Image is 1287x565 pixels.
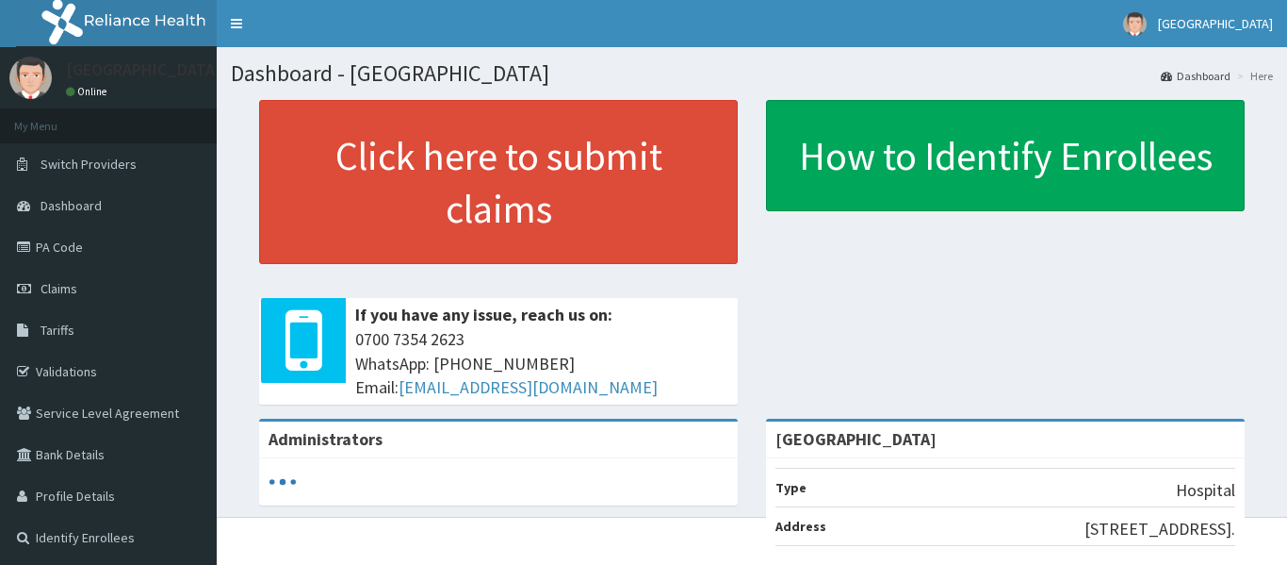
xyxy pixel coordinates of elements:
[66,85,111,98] a: Online
[1161,68,1230,84] a: Dashboard
[41,156,137,173] span: Switch Providers
[41,197,102,214] span: Dashboard
[399,376,658,398] a: [EMAIL_ADDRESS][DOMAIN_NAME]
[1176,478,1235,503] p: Hospital
[1084,517,1235,541] p: [STREET_ADDRESS].
[355,327,728,400] span: 0700 7354 2623 WhatsApp: [PHONE_NUMBER] Email:
[775,479,806,496] b: Type
[1123,12,1147,36] img: User Image
[269,428,383,450] b: Administrators
[41,280,77,297] span: Claims
[231,61,1273,86] h1: Dashboard - [GEOGRAPHIC_DATA]
[775,518,826,535] b: Address
[766,100,1245,211] a: How to Identify Enrollees
[1232,68,1273,84] li: Here
[775,428,937,450] strong: [GEOGRAPHIC_DATA]
[1158,15,1273,32] span: [GEOGRAPHIC_DATA]
[269,468,297,496] svg: audio-loading
[355,304,612,325] b: If you have any issue, reach us on:
[259,100,738,264] a: Click here to submit claims
[41,322,74,339] span: Tariffs
[66,61,221,78] p: [GEOGRAPHIC_DATA]
[9,57,52,99] img: User Image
